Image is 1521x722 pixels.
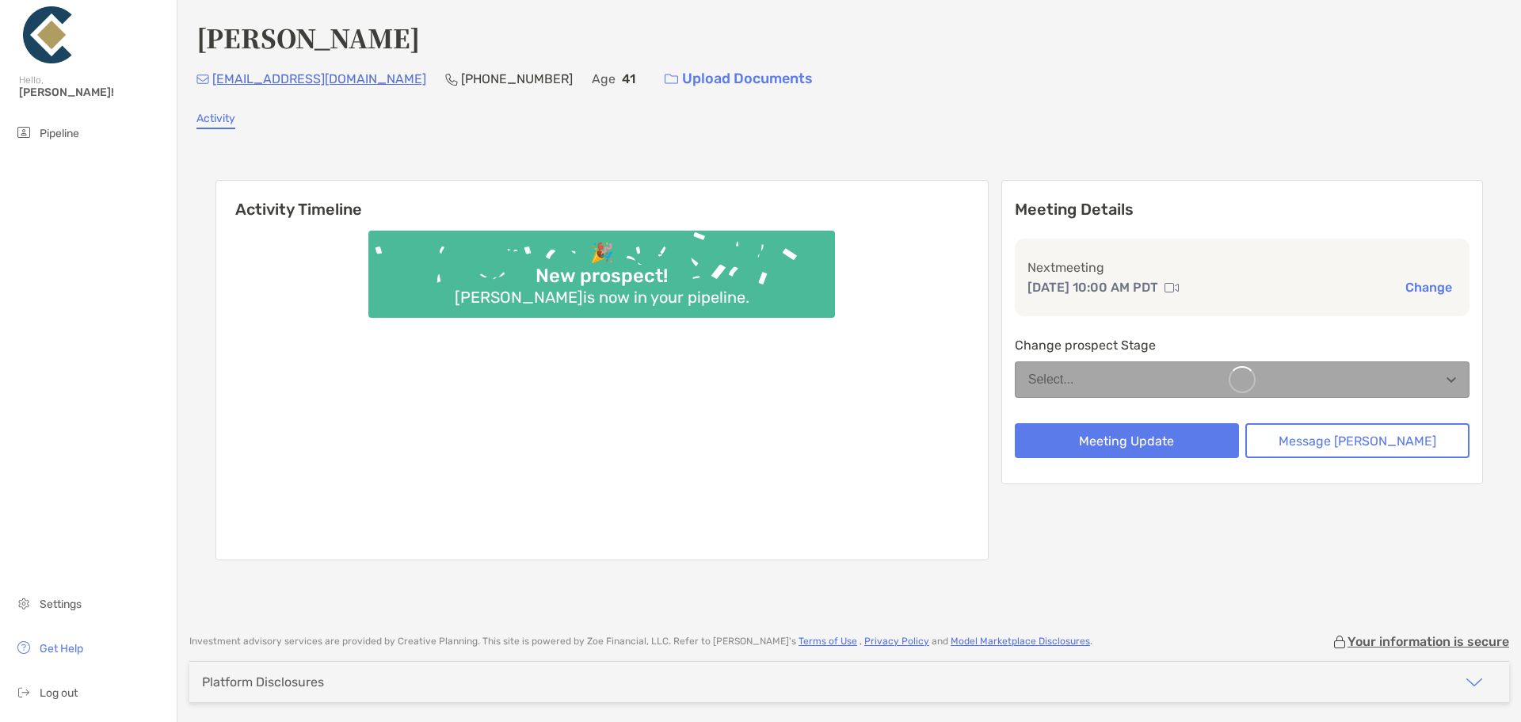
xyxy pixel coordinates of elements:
[212,69,426,89] p: [EMAIL_ADDRESS][DOMAIN_NAME]
[654,62,823,96] a: Upload Documents
[40,642,83,655] span: Get Help
[40,127,79,140] span: Pipeline
[1401,279,1457,296] button: Change
[189,636,1092,648] p: Investment advisory services are provided by Creative Planning . This site is powered by Zoe Fina...
[14,638,33,657] img: get-help icon
[1348,634,1509,649] p: Your information is secure
[196,19,420,55] h4: [PERSON_NAME]
[196,112,235,129] a: Activity
[40,686,78,700] span: Log out
[14,123,33,142] img: pipeline icon
[448,288,756,307] div: [PERSON_NAME] is now in your pipeline.
[592,69,616,89] p: Age
[1015,335,1470,355] p: Change prospect Stage
[1027,277,1158,297] p: [DATE] 10:00 AM PDT
[14,594,33,613] img: settings icon
[584,242,620,265] div: 🎉
[40,598,82,611] span: Settings
[1465,673,1484,692] img: icon arrow
[461,69,573,89] p: [PHONE_NUMBER]
[1027,258,1457,277] p: Next meeting
[622,69,635,89] p: 41
[1015,200,1470,220] p: Meeting Details
[864,636,929,647] a: Privacy Policy
[1165,281,1179,294] img: communication type
[14,682,33,701] img: logout icon
[445,73,458,86] img: Phone Icon
[202,674,324,690] div: Platform Disclosures
[665,74,678,85] img: button icon
[19,86,167,99] span: [PERSON_NAME]!
[529,265,674,288] div: New prospect!
[216,181,988,219] h6: Activity Timeline
[951,636,1090,647] a: Model Marketplace Disclosures
[196,74,209,84] img: Email Icon
[1245,423,1470,458] button: Message [PERSON_NAME]
[799,636,857,647] a: Terms of Use
[19,6,76,63] img: Zoe Logo
[1015,423,1239,458] button: Meeting Update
